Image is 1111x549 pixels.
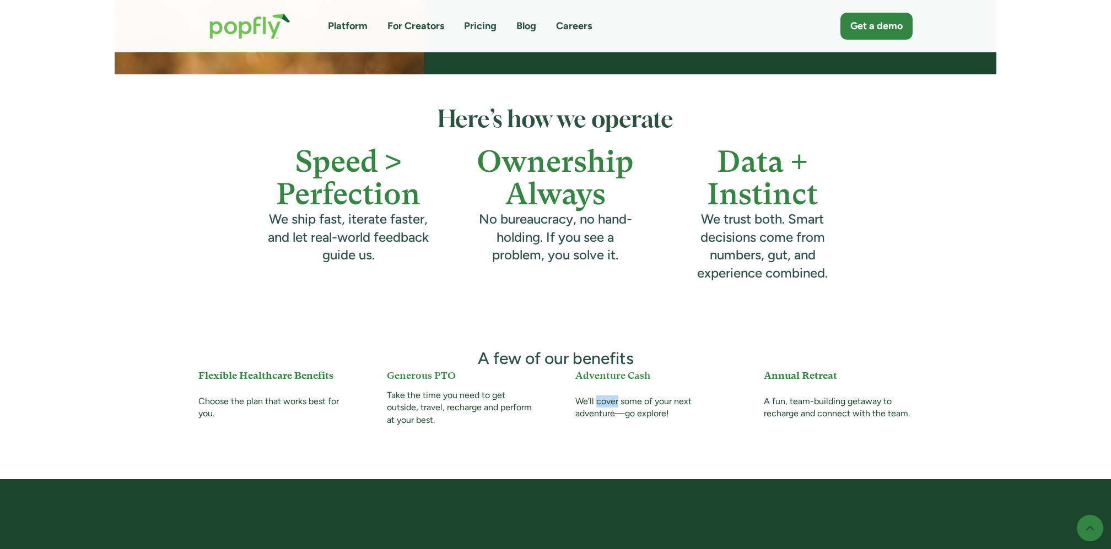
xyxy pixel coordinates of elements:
[265,210,433,264] h4: We ship fast, iterate faster, and let real-world feedback guide us.
[516,19,536,33] a: Blog
[840,13,913,40] a: Get a demo
[265,145,433,211] h4: Speed > Perfection
[328,19,368,33] a: Platform
[265,107,846,134] h2: Here’s how we operate
[556,19,592,33] a: Careers
[764,395,913,426] div: A fun, team-building getaway to recharge and connect with the team.
[472,145,639,211] h4: Ownership Always
[850,19,903,33] div: Get a demo
[472,210,639,264] h4: No bureaucracy, no hand-holding. If you see a problem, you solve it.
[478,348,634,369] h3: A few of our benefits
[575,395,724,426] div: We’ll cover some of your next adventure—go explore!
[387,389,536,426] div: Take the time you need to get outside, travel, recharge and perform at your best.
[198,2,301,50] a: home
[198,369,333,381] strong: Flexible Healthcare Benefits
[679,145,846,211] h4: Data + Instinct
[764,369,837,381] strong: Annual Retreat
[387,19,444,33] a: For Creators
[464,19,497,33] a: Pricing
[387,368,536,382] h5: Generous PTO
[198,395,347,426] div: Choose the plan that works best for you.
[575,368,724,388] h5: Adventure Cash
[679,210,846,282] h4: We trust both. Smart decisions come from numbers, gut, and experience combined.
